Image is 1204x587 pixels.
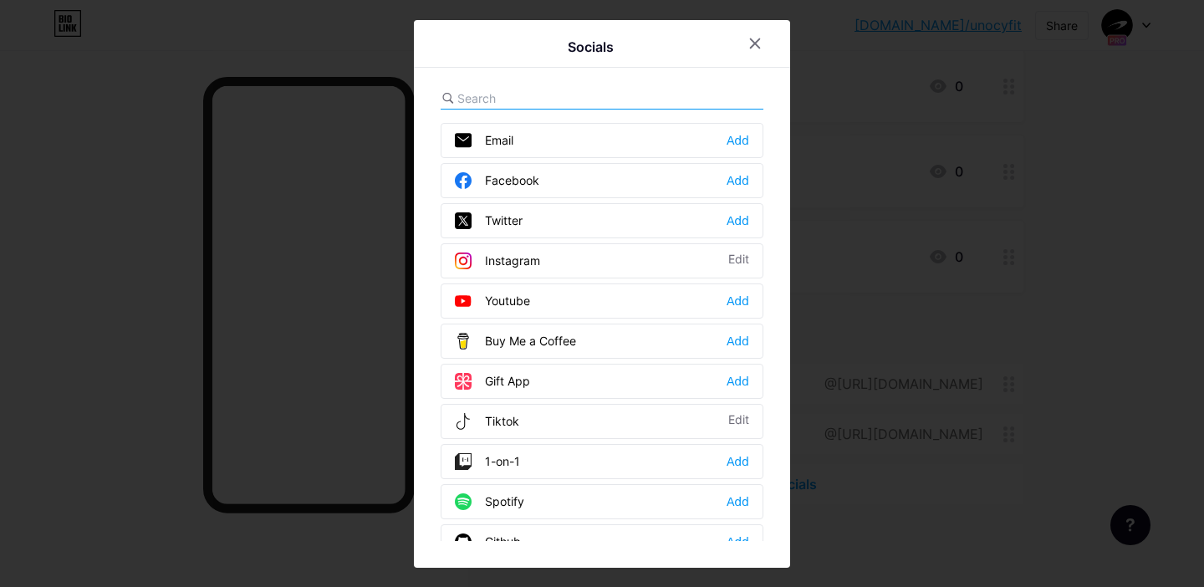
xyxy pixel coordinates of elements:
div: Edit [728,253,749,269]
div: Spotify [455,493,524,510]
div: Add [727,533,749,550]
div: Buy Me a Coffee [455,333,576,350]
div: Add [727,453,749,470]
div: Edit [728,413,749,430]
div: Email [455,132,513,149]
div: Add [727,293,749,309]
div: Socials [568,37,614,57]
div: Add [727,333,749,350]
div: Add [727,373,749,390]
div: Youtube [455,293,530,309]
div: Facebook [455,172,539,189]
div: Instagram [455,253,540,269]
div: Gift App [455,373,530,390]
div: Add [727,493,749,510]
div: Tiktok [455,413,519,430]
input: Search [457,89,642,107]
div: Add [727,132,749,149]
div: 1-on-1 [455,453,520,470]
div: Twitter [455,212,523,229]
div: Github [455,533,521,550]
div: Add [727,212,749,229]
div: Add [727,172,749,189]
